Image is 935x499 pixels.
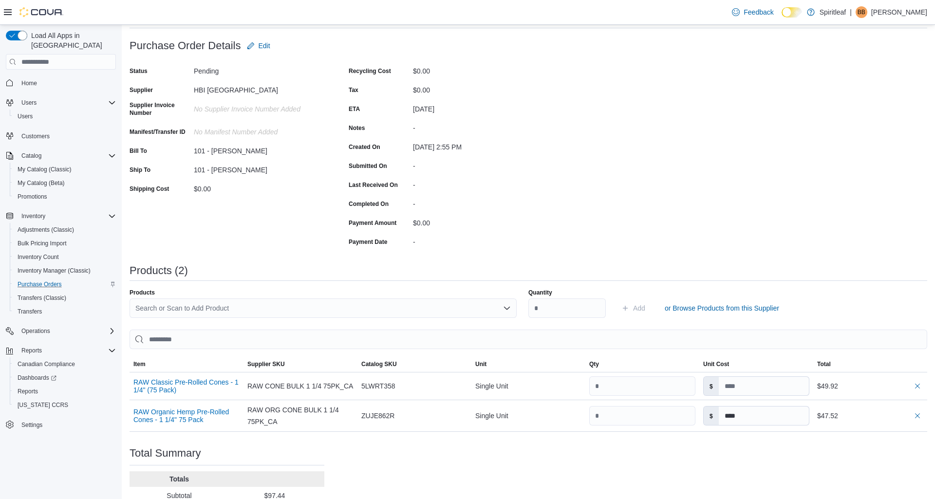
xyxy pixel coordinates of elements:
[18,130,54,142] a: Customers
[471,406,585,425] div: Single Unit
[14,164,75,175] a: My Catalog (Classic)
[361,410,394,422] span: ZUJE862R
[10,264,120,277] button: Inventory Manager (Classic)
[130,356,243,372] button: Item
[14,372,60,384] a: Dashboards
[2,129,120,143] button: Customers
[21,99,37,107] span: Users
[14,358,79,370] a: Canadian Compliance
[18,419,116,431] span: Settings
[10,223,120,237] button: Adjustments (Classic)
[18,308,42,315] span: Transfers
[361,380,395,392] span: 5LWRT358
[349,200,389,208] label: Completed On
[14,111,116,122] span: Users
[18,226,74,234] span: Adjustments (Classic)
[18,325,116,337] span: Operations
[18,130,116,142] span: Customers
[2,75,120,90] button: Home
[243,356,357,372] button: Supplier SKU
[856,6,867,18] div: Bobby B
[2,149,120,163] button: Catalog
[10,277,120,291] button: Purchase Orders
[349,124,365,132] label: Notes
[14,306,116,317] span: Transfers
[247,380,353,392] span: RAW CONE BULK 1 1/4 75PK_CA
[18,193,47,201] span: Promotions
[349,67,391,75] label: Recycling Cost
[10,163,120,176] button: My Catalog (Classic)
[6,72,116,457] nav: Complex example
[21,421,42,429] span: Settings
[130,101,190,117] label: Supplier Invoice Number
[18,345,46,356] button: Reports
[14,265,116,277] span: Inventory Manager (Classic)
[10,385,120,398] button: Reports
[782,7,802,18] input: Dark Mode
[14,251,63,263] a: Inventory Count
[413,139,543,151] div: [DATE] 2:55 PM
[18,374,56,382] span: Dashboards
[589,360,599,368] span: Qty
[349,143,380,151] label: Created On
[18,210,116,222] span: Inventory
[194,162,324,174] div: 101 - [PERSON_NAME]
[413,63,543,75] div: $0.00
[19,7,63,17] img: Cova
[194,181,324,193] div: $0.00
[18,97,116,109] span: Users
[817,360,831,368] span: Total
[18,112,33,120] span: Users
[14,399,116,411] span: Washington CCRS
[349,162,387,170] label: Submitted On
[18,97,40,109] button: Users
[10,305,120,318] button: Transfers
[130,166,150,174] label: Ship To
[503,304,511,312] button: Open list of options
[194,124,324,136] div: No Manifest Number added
[10,190,120,203] button: Promotions
[18,325,54,337] button: Operations
[14,306,46,317] a: Transfers
[14,292,70,304] a: Transfers (Classic)
[21,212,45,220] span: Inventory
[18,388,38,395] span: Reports
[703,360,729,368] span: Unit Cost
[194,143,324,155] div: 101 - [PERSON_NAME]
[665,303,779,313] span: or Browse Products from this Supplier
[133,474,225,484] p: Totals
[14,386,116,397] span: Reports
[18,76,116,89] span: Home
[243,36,274,55] button: Edit
[413,177,543,189] div: -
[130,289,155,296] label: Products
[18,77,41,89] a: Home
[871,6,927,18] p: [PERSON_NAME]
[475,360,486,368] span: Unit
[130,67,148,75] label: Status
[633,303,645,313] span: Add
[14,292,116,304] span: Transfers (Classic)
[18,401,68,409] span: [US_STATE] CCRS
[14,358,116,370] span: Canadian Compliance
[850,6,852,18] p: |
[2,344,120,357] button: Reports
[18,294,66,302] span: Transfers (Classic)
[18,345,116,356] span: Reports
[10,237,120,250] button: Bulk Pricing Import
[133,378,240,394] button: RAW Classic Pre-Rolled Cones - 1 1/4" (75 Pack)
[247,360,285,368] span: Supplier SKU
[2,324,120,338] button: Operations
[130,147,147,155] label: Bill To
[14,111,37,122] a: Users
[18,360,75,368] span: Canadian Compliance
[18,150,45,162] button: Catalog
[18,280,62,288] span: Purchase Orders
[14,177,69,189] a: My Catalog (Beta)
[2,96,120,110] button: Users
[10,371,120,385] a: Dashboards
[130,185,169,193] label: Shipping Cost
[699,356,813,372] button: Unit Cost
[14,164,116,175] span: My Catalog (Classic)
